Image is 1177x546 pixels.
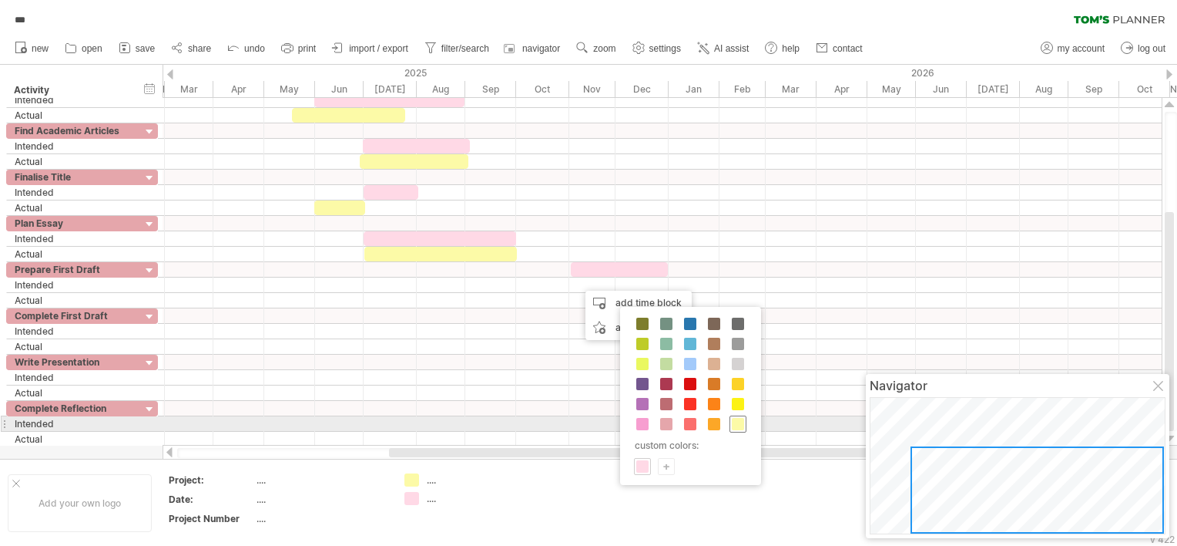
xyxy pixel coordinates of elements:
[257,493,386,506] div: ....
[585,291,692,315] div: add time block
[593,43,615,54] span: zoom
[32,43,49,54] span: new
[1020,81,1068,97] div: August 2026
[223,39,270,59] a: undo
[628,435,749,456] div: custom colors:
[15,262,133,277] div: Prepare First Draft
[522,43,560,54] span: navigator
[817,81,867,97] div: April 2026
[15,432,133,447] div: Actual
[15,355,133,369] div: Write Presentation
[15,416,133,431] div: Intended
[417,81,465,97] div: August 2025
[298,43,316,54] span: print
[169,474,253,487] div: Project:
[213,81,264,97] div: April 2025
[659,459,674,474] div: +
[572,39,620,59] a: zoom
[264,81,315,97] div: May 2025
[15,139,133,153] div: Intended
[441,43,489,54] span: filter/search
[257,474,386,487] div: ....
[1068,81,1119,97] div: September 2026
[61,39,107,59] a: open
[629,39,686,59] a: settings
[1138,43,1165,54] span: log out
[364,81,417,97] div: July 2025
[761,39,804,59] a: help
[465,81,516,97] div: September 2025
[15,401,133,416] div: Complete Reflection
[1058,43,1105,54] span: my account
[870,378,1165,393] div: Navigator
[585,315,692,340] div: add icon
[188,43,211,54] span: share
[15,231,133,246] div: Intended
[15,293,133,308] div: Actual
[15,93,133,107] div: Intended
[169,512,253,525] div: Project Number
[1037,39,1109,59] a: my account
[833,43,863,54] span: contact
[15,154,133,169] div: Actual
[669,81,719,97] div: January 2026
[15,185,133,200] div: Intended
[15,123,133,138] div: Find Academic Articles
[328,39,413,59] a: import / export
[82,43,102,54] span: open
[15,370,133,385] div: Intended
[65,65,669,81] div: 2025
[15,108,133,123] div: Actual
[257,512,386,525] div: ....
[967,81,1020,97] div: July 2026
[421,39,494,59] a: filter/search
[15,308,133,323] div: Complete First Draft
[169,493,253,506] div: Date:
[427,474,511,487] div: ....
[15,386,133,400] div: Actual
[427,492,511,505] div: ....
[916,81,967,97] div: June 2026
[349,43,408,54] span: import / export
[14,83,132,98] div: Activity
[277,39,320,59] a: print
[136,43,155,54] span: save
[1117,39,1170,59] a: log out
[15,216,133,231] div: Plan Essay
[516,81,569,97] div: October 2025
[115,39,159,59] a: save
[615,81,669,97] div: December 2025
[165,81,213,97] div: March 2025
[167,39,216,59] a: share
[693,39,753,59] a: AI assist
[15,247,133,261] div: Actual
[782,43,800,54] span: help
[649,43,681,54] span: settings
[15,324,133,339] div: Intended
[1119,81,1170,97] div: October 2026
[867,81,916,97] div: May 2026
[1150,534,1175,545] div: v 422
[8,474,152,532] div: Add your own logo
[11,39,53,59] a: new
[812,39,867,59] a: contact
[15,170,133,184] div: Finalise Title
[15,278,133,292] div: Intended
[766,81,817,97] div: March 2026
[714,43,749,54] span: AI assist
[315,81,364,97] div: June 2025
[244,43,265,54] span: undo
[569,81,615,97] div: November 2025
[15,201,133,215] div: Actual
[501,39,565,59] a: navigator
[15,339,133,354] div: Actual
[719,81,766,97] div: February 2026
